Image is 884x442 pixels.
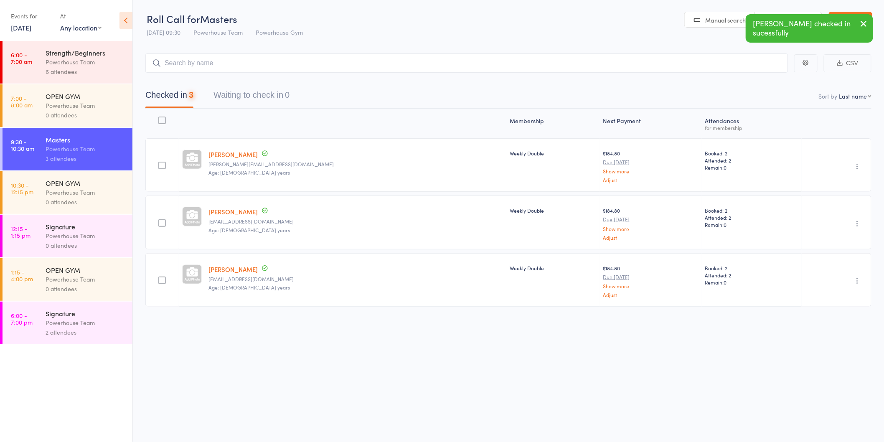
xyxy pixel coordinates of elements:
[208,161,503,167] small: liese@ozemail.com.au
[46,197,125,207] div: 0 attendees
[46,274,125,284] div: Powerhouse Team
[603,159,699,165] small: Due [DATE]
[46,318,125,328] div: Powerhouse Team
[603,264,699,297] div: $184.80
[724,279,727,286] span: 0
[208,150,258,159] a: [PERSON_NAME]
[189,90,193,99] div: 3
[193,28,243,36] span: Powerhouse Team
[145,53,788,73] input: Search by name
[603,283,699,289] a: Show more
[824,54,871,72] button: CSV
[819,92,838,100] label: Sort by
[145,86,193,108] button: Checked in3
[3,128,132,170] a: 9:30 -10:30 amMastersPowerhouse Team3 attendees
[208,276,503,282] small: quinnsan@icloud.com
[603,292,699,297] a: Adjust
[705,150,799,157] span: Booked: 2
[705,214,799,221] span: Attended: 2
[46,101,125,110] div: Powerhouse Team
[11,312,33,325] time: 6:00 - 7:00 pm
[60,23,102,32] div: Any location
[60,9,102,23] div: At
[11,95,33,108] time: 7:00 - 8:00 am
[724,221,727,228] span: 0
[3,258,132,301] a: 1:15 -4:00 pmOPEN GYMPowerhouse Team0 attendees
[510,207,597,214] div: Weekly Double
[46,328,125,337] div: 2 attendees
[46,188,125,197] div: Powerhouse Team
[705,272,799,279] span: Attended: 2
[11,9,52,23] div: Events for
[147,28,180,36] span: [DATE] 09:30
[706,16,746,24] span: Manual search
[46,67,125,76] div: 6 attendees
[208,207,258,216] a: [PERSON_NAME]
[11,138,34,152] time: 9:30 - 10:30 am
[510,150,597,157] div: Weekly Double
[603,226,699,231] a: Show more
[46,241,125,250] div: 0 attendees
[603,150,699,183] div: $184.80
[600,112,702,135] div: Next Payment
[46,231,125,241] div: Powerhouse Team
[46,154,125,163] div: 3 attendees
[3,84,132,127] a: 7:00 -8:00 amOPEN GYMPowerhouse Team0 attendees
[46,57,125,67] div: Powerhouse Team
[208,226,290,234] span: Age: [DEMOGRAPHIC_DATA] years
[11,182,33,195] time: 10:30 - 12:15 pm
[603,235,699,240] a: Adjust
[705,221,799,228] span: Remain:
[46,91,125,101] div: OPEN GYM
[11,23,31,32] a: [DATE]
[285,90,290,99] div: 0
[603,274,699,280] small: Due [DATE]
[11,225,30,239] time: 12:15 - 1:15 pm
[200,12,237,25] span: Masters
[603,177,699,183] a: Adjust
[208,265,258,274] a: [PERSON_NAME]
[46,284,125,294] div: 0 attendees
[208,169,290,176] span: Age: [DEMOGRAPHIC_DATA] years
[839,92,867,100] div: Last name
[603,207,699,240] div: $184.80
[46,309,125,318] div: Signature
[46,222,125,231] div: Signature
[3,302,132,344] a: 6:00 -7:00 pmSignaturePowerhouse Team2 attendees
[603,216,699,222] small: Due [DATE]
[705,164,799,171] span: Remain:
[46,144,125,154] div: Powerhouse Team
[208,284,290,291] span: Age: [DEMOGRAPHIC_DATA] years
[46,135,125,144] div: Masters
[705,207,799,214] span: Booked: 2
[46,178,125,188] div: OPEN GYM
[510,264,597,272] div: Weekly Double
[11,51,32,65] time: 6:00 - 7:00 am
[705,264,799,272] span: Booked: 2
[46,48,125,57] div: Strength/Beginners
[705,125,799,130] div: for membership
[724,164,727,171] span: 0
[829,12,872,28] a: Exit roll call
[702,112,802,135] div: Atten­dances
[746,14,873,43] div: [PERSON_NAME] checked in sucessfully
[3,215,132,257] a: 12:15 -1:15 pmSignaturePowerhouse Team0 attendees
[3,171,132,214] a: 10:30 -12:15 pmOPEN GYMPowerhouse Team0 attendees
[46,265,125,274] div: OPEN GYM
[256,28,303,36] span: Powerhouse Gym
[46,110,125,120] div: 0 attendees
[3,41,132,84] a: 6:00 -7:00 amStrength/BeginnersPowerhouse Team6 attendees
[603,168,699,174] a: Show more
[213,86,290,108] button: Waiting to check in0
[147,12,200,25] span: Roll Call for
[11,269,33,282] time: 1:15 - 4:00 pm
[705,279,799,286] span: Remain:
[208,218,503,224] small: paulga@bigpond.net.au
[506,112,600,135] div: Membership
[705,157,799,164] span: Attended: 2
